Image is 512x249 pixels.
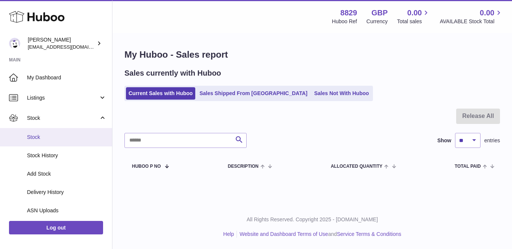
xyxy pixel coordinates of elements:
span: ASN Uploads [27,207,106,214]
div: Currency [367,18,388,25]
a: Help [223,231,234,237]
div: Huboo Ref [332,18,357,25]
a: 0.00 AVAILABLE Stock Total [440,8,503,25]
a: Current Sales with Huboo [126,87,195,100]
span: Listings [27,94,99,101]
span: Description [228,164,259,169]
li: and [237,231,401,238]
span: Stock History [27,152,106,159]
span: Total sales [397,18,430,25]
h1: My Huboo - Sales report [124,49,500,61]
span: Delivery History [27,189,106,196]
a: Sales Not With Huboo [311,87,371,100]
span: Add Stock [27,170,106,177]
span: Stock [27,134,106,141]
p: All Rights Reserved. Copyright 2025 - [DOMAIN_NAME] [118,216,506,223]
div: [PERSON_NAME] [28,36,95,51]
label: Show [437,137,451,144]
a: Sales Shipped From [GEOGRAPHIC_DATA] [197,87,310,100]
a: 0.00 Total sales [397,8,430,25]
span: ALLOCATED Quantity [331,164,382,169]
span: My Dashboard [27,74,106,81]
a: Website and Dashboard Terms of Use [240,231,328,237]
h2: Sales currently with Huboo [124,68,221,78]
span: Huboo P no [132,164,161,169]
strong: 8829 [340,8,357,18]
span: AVAILABLE Stock Total [440,18,503,25]
a: Log out [9,221,103,234]
span: 0.00 [480,8,494,18]
span: Stock [27,115,99,122]
a: Service Terms & Conditions [337,231,401,237]
span: [EMAIL_ADDRESS][DOMAIN_NAME] [28,44,110,50]
span: Total paid [455,164,481,169]
img: commandes@kpmatech.com [9,38,20,49]
strong: GBP [371,8,388,18]
span: 0.00 [407,8,422,18]
span: entries [484,137,500,144]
